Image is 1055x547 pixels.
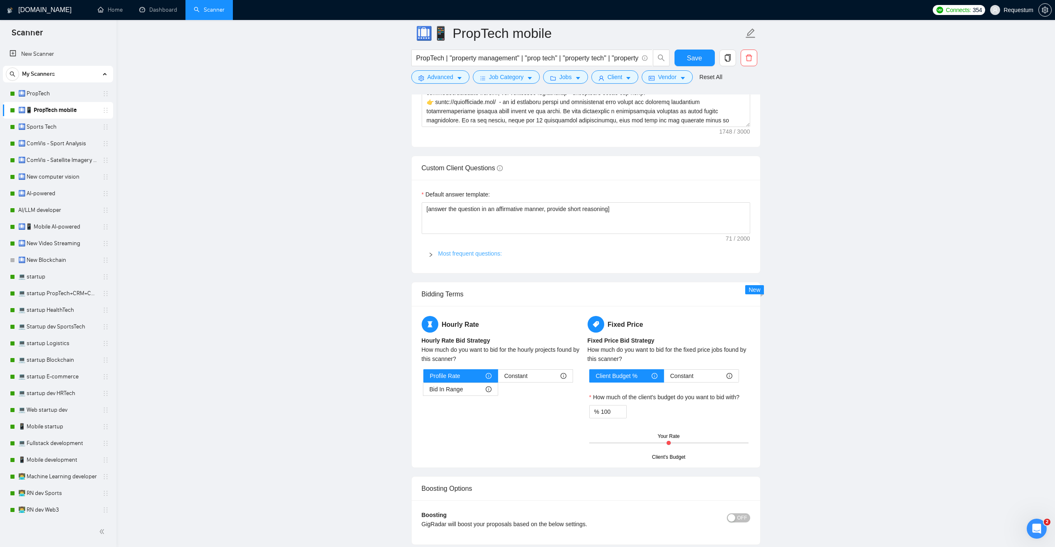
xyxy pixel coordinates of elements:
span: holder [102,390,109,397]
h5: Fixed Price [588,316,750,333]
img: logo [7,4,13,17]
span: Jobs [559,72,572,82]
div: Most frequent questions: [422,244,750,263]
a: 🛄 New computer vision [18,169,97,185]
span: 354 [973,5,982,15]
div: Client's Budget [652,453,685,461]
span: delete [741,54,757,62]
a: 🛄📱 Mobile AI-powered [18,219,97,235]
button: search [653,50,670,66]
span: caret-down [680,75,686,81]
button: settingAdvancedcaret-down [411,70,469,84]
span: New [749,286,760,293]
img: upwork-logo.png [936,7,943,13]
a: 📱 Mobile startup [18,418,97,435]
span: Save [687,53,702,63]
a: dashboardDashboard [139,6,177,13]
span: holder [102,323,109,330]
a: 👨‍💻 RN dev Sports [18,485,97,502]
span: holder [102,457,109,463]
a: New Scanner [10,46,106,62]
span: info-circle [726,373,732,379]
span: Bid In Range [430,383,463,395]
button: delete [741,50,757,66]
a: 💻 startup Blockchain [18,352,97,368]
button: copy [719,50,736,66]
span: holder [102,290,109,297]
span: search [6,71,19,77]
label: How much of the client's budget do you want to bid with? [589,393,740,402]
a: AI/LLM developer [18,202,97,219]
span: double-left [99,527,107,536]
a: searchScanner [194,6,225,13]
span: Constant [504,370,528,382]
h5: Hourly Rate [422,316,584,333]
a: 💻 startup Logistics [18,335,97,352]
span: holder [102,140,109,147]
button: userClientcaret-down [591,70,639,84]
span: right [428,252,433,257]
span: Advanced [427,72,453,82]
span: holder [102,340,109,347]
span: holder [102,373,109,380]
span: holder [102,224,109,230]
a: 🛄 AI-powered [18,185,97,202]
span: holder [102,90,109,97]
span: setting [418,75,424,81]
span: 2 [1044,519,1050,525]
a: 👨‍💻 Machine Learning developer [18,468,97,485]
span: Profile Rate [430,370,460,382]
button: barsJob Categorycaret-down [473,70,540,84]
span: info-circle [486,386,492,392]
a: 💻 startup HealthTech [18,302,97,318]
button: search [6,67,19,81]
span: info-circle [486,373,492,379]
input: Search Freelance Jobs... [416,53,638,63]
span: folder [550,75,556,81]
li: New Scanner [3,46,113,62]
a: 💻 Fullstack development [18,435,97,452]
iframe: Intercom live chat [1027,519,1047,539]
a: 🛄 PropTech [18,85,97,102]
span: holder [102,357,109,363]
span: Client Budget % [596,370,637,382]
a: 🛄 ComVis - Satellite Imagery Analysis [18,152,97,169]
a: 💻 startup PropTech+CRM+Construction [18,285,97,302]
div: Bidding Terms [422,282,750,306]
span: holder [102,174,109,180]
span: copy [720,54,736,62]
a: 🛄 New Blockchain [18,252,97,269]
span: setting [1039,7,1051,13]
label: Default answer template: [422,190,490,199]
div: How much do you want to bid for the fixed price jobs found by this scanner? [588,345,750,363]
span: info-circle [642,55,647,61]
span: caret-down [457,75,462,81]
a: 📱 Mobile development [18,452,97,468]
span: info-circle [652,373,657,379]
span: holder [102,157,109,164]
span: caret-down [625,75,631,81]
b: Fixed Price Bid Strategy [588,337,655,344]
span: holder [102,440,109,447]
span: info-circle [561,373,566,379]
div: GigRadar will boost your proposals based on the below settings. [422,520,668,529]
span: idcard [649,75,655,81]
button: folderJobscaret-down [543,70,588,84]
span: user [992,7,998,13]
a: 💻 startup dev HRTech [18,385,97,402]
span: search [653,54,669,62]
span: user [598,75,604,81]
span: holder [102,473,109,480]
a: 💻 Web startup dev [18,402,97,418]
textarea: Default answer template: [422,202,750,234]
button: idcardVendorcaret-down [642,70,692,84]
span: holder [102,124,109,130]
input: Scanner name... [416,23,744,44]
span: holder [102,307,109,313]
b: Hourly Rate Bid Strategy [422,337,490,344]
div: Your Rate [658,433,680,440]
a: 💻 startup [18,269,97,285]
span: Constant [670,370,694,382]
span: holder [102,490,109,497]
span: holder [102,190,109,197]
